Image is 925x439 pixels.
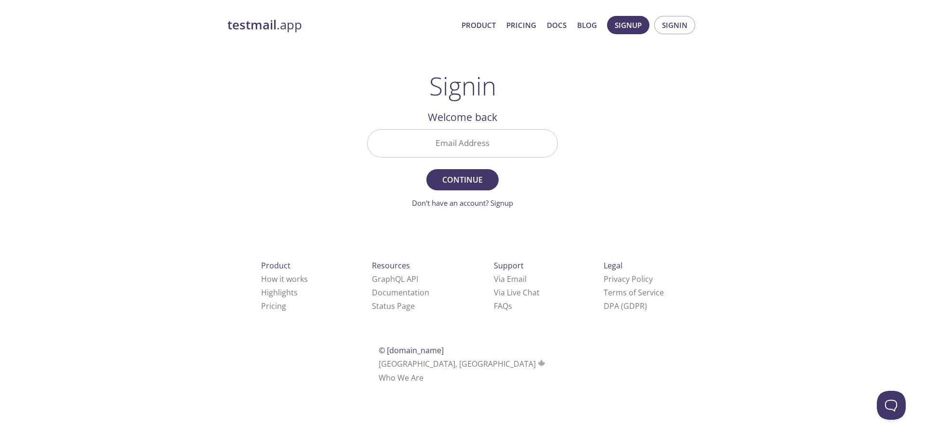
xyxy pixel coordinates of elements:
[462,19,496,31] a: Product
[426,169,499,190] button: Continue
[261,260,291,271] span: Product
[577,19,597,31] a: Blog
[379,359,547,369] span: [GEOGRAPHIC_DATA], [GEOGRAPHIC_DATA]
[372,274,418,284] a: GraphQL API
[227,17,454,33] a: testmail.app
[877,391,906,420] iframe: Help Scout Beacon - Open
[604,301,647,311] a: DPA (GDPR)
[604,260,622,271] span: Legal
[437,173,488,186] span: Continue
[607,16,649,34] button: Signup
[494,301,512,311] a: FAQ
[261,274,308,284] a: How it works
[494,287,540,298] a: Via Live Chat
[372,260,410,271] span: Resources
[379,345,444,356] span: © [DOMAIN_NAME]
[604,287,664,298] a: Terms of Service
[654,16,695,34] button: Signin
[604,274,653,284] a: Privacy Policy
[261,287,298,298] a: Highlights
[494,260,524,271] span: Support
[379,372,423,383] a: Who We Are
[506,19,536,31] a: Pricing
[547,19,567,31] a: Docs
[615,19,642,31] span: Signup
[227,16,277,33] strong: testmail
[494,274,527,284] a: Via Email
[412,198,513,208] a: Don't have an account? Signup
[261,301,286,311] a: Pricing
[367,109,558,125] h2: Welcome back
[508,301,512,311] span: s
[372,301,415,311] a: Status Page
[662,19,687,31] span: Signin
[429,71,496,100] h1: Signin
[372,287,429,298] a: Documentation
